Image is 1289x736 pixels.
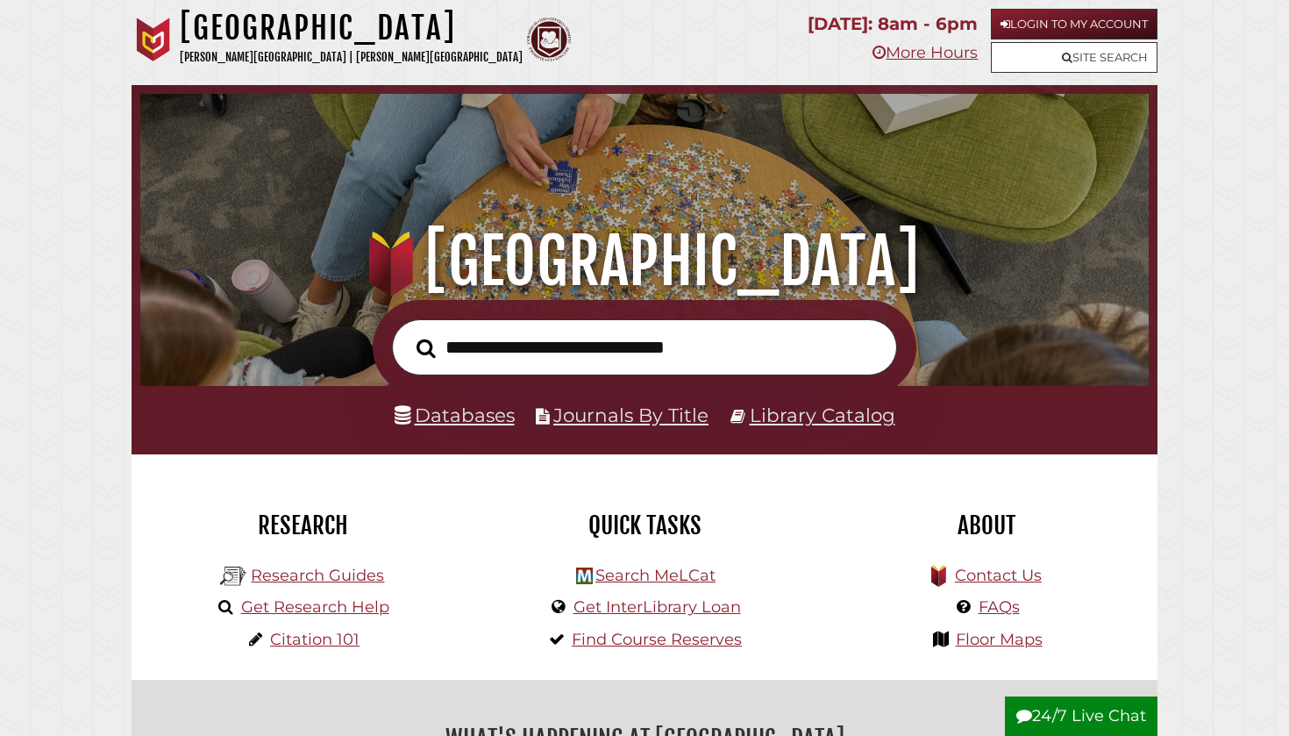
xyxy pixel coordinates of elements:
[750,404,895,426] a: Library Catalog
[991,9,1157,39] a: Login to My Account
[251,566,384,585] a: Research Guides
[576,568,593,584] img: Hekman Library Logo
[808,9,978,39] p: [DATE]: 8am - 6pm
[132,18,175,61] img: Calvin University
[572,630,742,649] a: Find Course Reserves
[573,597,741,617] a: Get InterLibrary Loan
[595,566,716,585] a: Search MeLCat
[991,42,1157,73] a: Site Search
[160,223,1129,300] h1: [GEOGRAPHIC_DATA]
[527,18,571,61] img: Calvin Theological Seminary
[220,563,246,590] img: Hekman Library Logo
[180,47,523,68] p: [PERSON_NAME][GEOGRAPHIC_DATA] | [PERSON_NAME][GEOGRAPHIC_DATA]
[979,597,1020,617] a: FAQs
[417,338,436,359] i: Search
[395,404,515,426] a: Databases
[956,630,1043,649] a: Floor Maps
[241,597,389,617] a: Get Research Help
[829,511,1144,540] h2: About
[872,43,978,62] a: More Hours
[955,566,1042,585] a: Contact Us
[145,511,460,540] h2: Research
[408,333,445,363] button: Search
[487,511,802,540] h2: Quick Tasks
[180,9,523,47] h1: [GEOGRAPHIC_DATA]
[553,404,709,426] a: Journals By Title
[270,630,360,649] a: Citation 101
